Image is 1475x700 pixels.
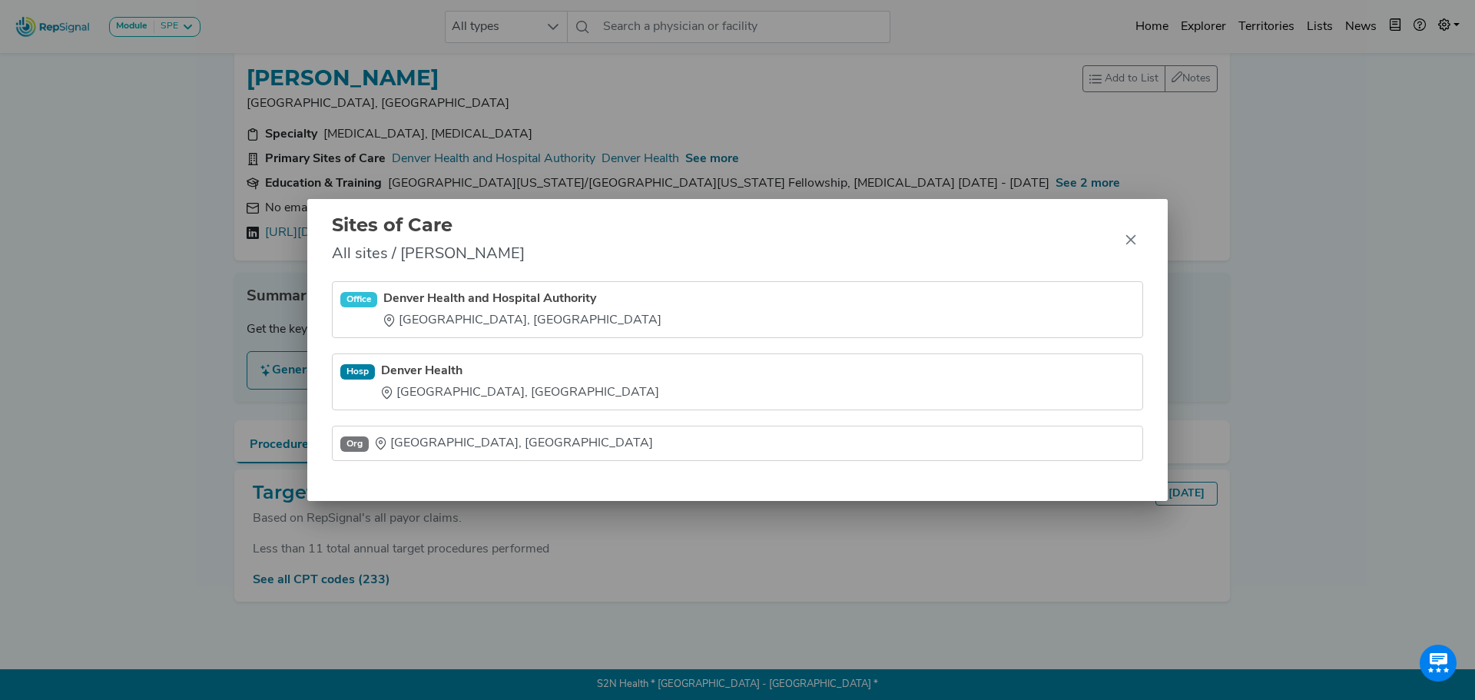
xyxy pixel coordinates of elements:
[375,434,653,453] div: [GEOGRAPHIC_DATA], [GEOGRAPHIC_DATA]
[332,243,525,266] span: All sites / [PERSON_NAME]
[340,364,375,380] div: Hosp
[381,362,659,380] a: Denver Health
[381,383,659,402] div: [GEOGRAPHIC_DATA], [GEOGRAPHIC_DATA]
[383,311,661,330] div: [GEOGRAPHIC_DATA], [GEOGRAPHIC_DATA]
[332,214,525,237] h2: Sites of Care
[340,436,369,452] div: Org
[340,292,377,307] div: Office
[1119,227,1143,252] button: Close
[383,290,661,308] a: Denver Health and Hospital Authority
